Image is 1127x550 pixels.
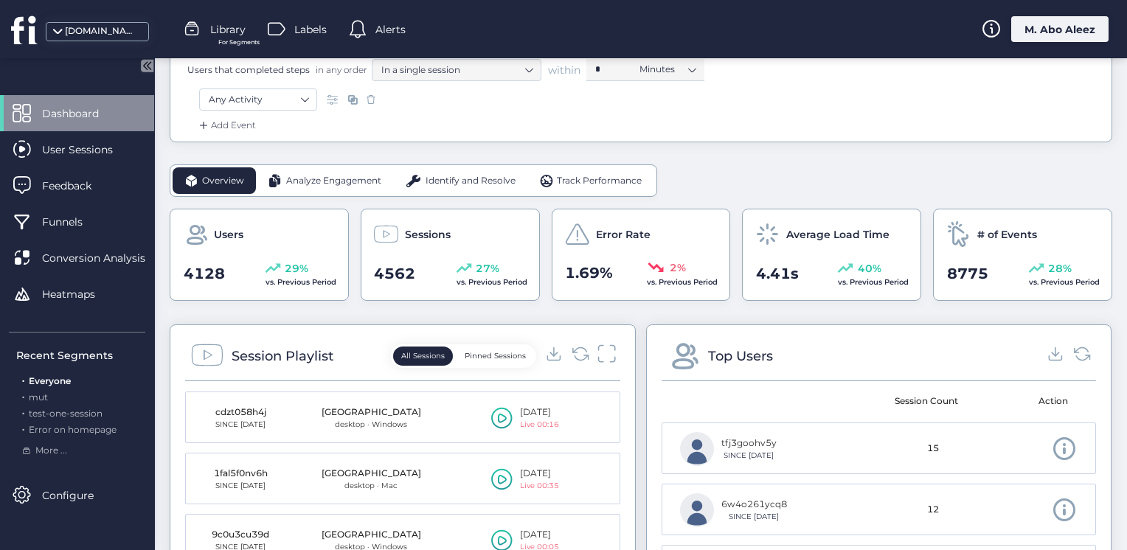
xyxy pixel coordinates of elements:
[210,21,246,38] span: Library
[22,421,24,435] span: .
[565,262,613,285] span: 1.69%
[285,260,308,276] span: 29%
[204,467,277,481] div: 1fal5f0nv6h
[16,347,145,363] div: Recent Segments
[202,174,244,188] span: Overview
[381,59,532,81] nz-select-item: In a single session
[322,467,421,481] div: [GEOGRAPHIC_DATA]
[858,260,881,276] span: 40%
[476,260,499,276] span: 27%
[721,511,787,523] div: SINCE [DATE]
[639,58,696,80] nz-select-item: Minutes
[204,528,277,542] div: 9c0u3cu39d
[647,277,718,287] span: vs. Previous Period
[42,178,114,194] span: Feedback
[426,174,516,188] span: Identify and Resolve
[204,480,277,492] div: SINCE [DATE]
[22,405,24,419] span: .
[22,372,24,386] span: .
[548,63,580,77] span: within
[22,389,24,403] span: .
[204,419,277,431] div: SINCE [DATE]
[29,391,48,403] span: mut
[209,88,308,111] nz-select-item: Any Activity
[979,381,1086,422] mat-header-cell: Action
[375,21,406,38] span: Alerts
[322,419,421,431] div: desktop · Windows
[457,347,534,366] button: Pinned Sessions
[204,405,277,420] div: cdzt058h4j
[232,346,333,366] div: Session Playlist
[520,405,559,420] div: [DATE]
[977,226,1037,243] span: # of Events
[42,142,135,158] span: User Sessions
[29,375,71,386] span: Everyone
[322,405,421,420] div: [GEOGRAPHIC_DATA]
[42,286,117,302] span: Heatmaps
[756,262,799,285] span: 4.41s
[29,408,103,419] span: test-one-session
[266,277,336,287] span: vs. Previous Period
[838,277,909,287] span: vs. Previous Period
[405,226,451,243] span: Sessions
[457,277,527,287] span: vs. Previous Period
[393,347,453,366] button: All Sessions
[374,262,415,285] span: 4562
[557,174,642,188] span: Track Performance
[721,436,777,450] div: tfj3goohv5y
[1048,260,1072,276] span: 28%
[520,419,559,431] div: Live 00:16
[322,528,421,542] div: [GEOGRAPHIC_DATA]
[322,480,421,492] div: desktop · Mac
[196,118,256,133] div: Add Event
[42,214,105,230] span: Funnels
[214,226,243,243] span: Users
[1011,16,1109,42] div: M. Abo Aleez
[520,480,559,492] div: Live 00:35
[29,424,117,435] span: Error on homepage
[35,444,67,458] span: More ...
[294,21,327,38] span: Labels
[721,498,787,512] div: 6w4o261ycq8
[286,174,381,188] span: Analyze Engagement
[596,226,651,243] span: Error Rate
[873,381,979,422] mat-header-cell: Session Count
[42,105,121,122] span: Dashboard
[187,63,310,76] span: Users that completed steps
[721,450,777,462] div: SINCE [DATE]
[927,442,939,456] span: 15
[1029,277,1100,287] span: vs. Previous Period
[927,503,939,517] span: 12
[313,63,367,76] span: in any order
[65,24,139,38] div: [DOMAIN_NAME]
[708,346,773,366] div: Top Users
[947,262,988,285] span: 8775
[520,528,559,542] div: [DATE]
[670,260,686,276] span: 2%
[218,38,260,47] span: For Segments
[184,262,225,285] span: 4128
[786,226,890,243] span: Average Load Time
[520,467,559,481] div: [DATE]
[42,250,167,266] span: Conversion Analysis
[42,487,116,504] span: Configure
